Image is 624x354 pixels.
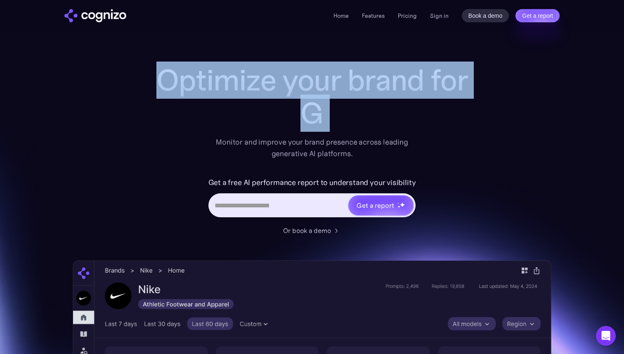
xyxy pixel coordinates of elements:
[596,326,616,346] div: Open Intercom Messenger
[430,11,449,21] a: Sign in
[147,64,477,97] h1: Optimize your brand for
[64,9,126,22] a: home
[399,202,405,207] img: star
[283,226,331,235] div: Or book a demo
[515,9,560,22] a: Get a report
[362,12,385,19] a: Features
[283,226,341,235] a: Or book a demo
[397,202,399,204] img: star
[208,176,416,221] form: Hero URL Input Form
[357,200,394,210] div: Get a report
[208,176,416,189] label: Get a free AI performance report to understand your visibility
[147,97,477,130] div: G
[397,205,400,208] img: star
[64,9,126,22] img: cognizo logo
[462,9,509,22] a: Book a demo
[347,195,414,216] a: Get a reportstarstarstar
[398,12,417,19] a: Pricing
[333,12,349,19] a: Home
[210,136,414,159] div: Monitor and improve your brand presence across leading generative AI platforms.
